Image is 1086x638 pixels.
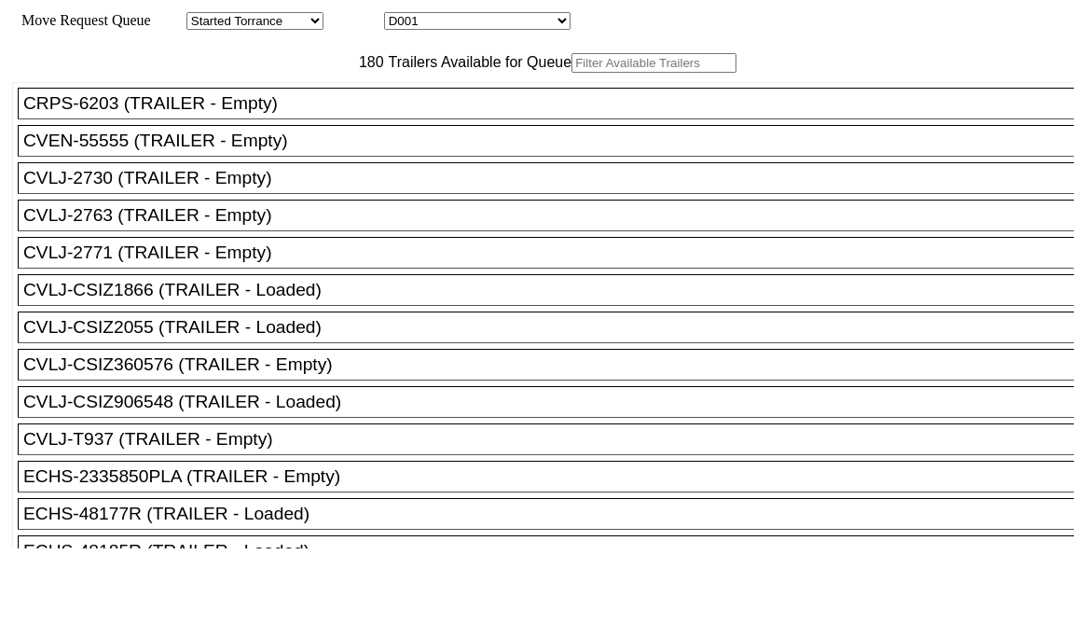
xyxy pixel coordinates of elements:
div: CVLJ-CSIZ2055 (TRAILER - Loaded) [23,317,1085,338]
div: CVLJ-2730 (TRAILER - Empty) [23,168,1085,188]
div: CVEN-55555 (TRAILER - Empty) [23,131,1085,151]
div: CVLJ-2763 (TRAILER - Empty) [23,205,1085,226]
input: Filter Available Trailers [571,53,736,73]
div: CVLJ-CSIZ1866 (TRAILER - Loaded) [23,280,1085,300]
span: 180 [350,54,384,70]
div: CVLJ-2771 (TRAILER - Empty) [23,243,1085,263]
span: Area [154,12,183,28]
div: ECHS-2335850PLA (TRAILER - Empty) [23,466,1085,487]
div: CRPS-6203 (TRAILER - Empty) [23,93,1085,114]
div: CVLJ-T937 (TRAILER - Empty) [23,429,1085,450]
span: Trailers Available for Queue [384,54,572,70]
div: ECHS-48177R (TRAILER - Loaded) [23,504,1085,524]
div: CVLJ-CSIZ906548 (TRAILER - Loaded) [23,392,1085,412]
div: CVLJ-CSIZ360576 (TRAILER - Empty) [23,354,1085,375]
div: ECHS-48185R (TRAILER - Loaded) [23,541,1085,562]
span: Move Request Queue [12,12,151,28]
span: Location [327,12,380,28]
